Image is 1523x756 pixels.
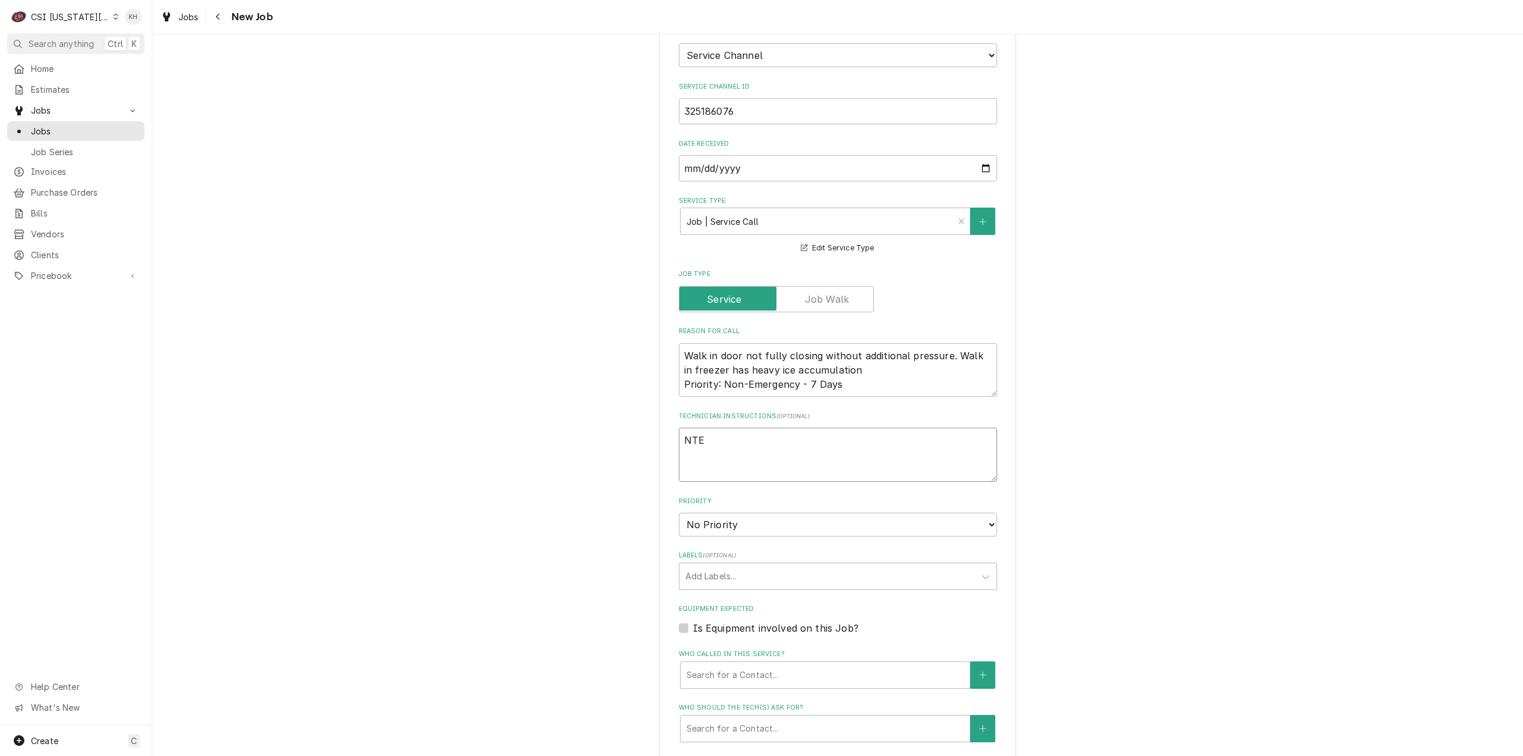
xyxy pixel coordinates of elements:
[7,162,145,181] a: Invoices
[7,142,145,162] a: Job Series
[693,621,858,635] label: Is Equipment involved on this Job?
[679,155,997,181] input: yyyy-mm-dd
[31,207,139,219] span: Bills
[679,604,997,614] label: Equipment Expected
[228,9,273,25] span: New Job
[31,269,121,282] span: Pricebook
[7,698,145,717] a: Go to What's New
[31,680,137,693] span: Help Center
[178,11,199,23] span: Jobs
[11,8,27,25] div: C
[7,33,145,54] button: Search anythingCtrlK
[125,8,142,25] div: KH
[156,7,203,27] a: Jobs
[31,701,137,714] span: What's New
[31,104,121,117] span: Jobs
[7,677,145,697] a: Go to Help Center
[7,245,145,265] a: Clients
[679,428,997,482] textarea: NTE
[970,715,995,742] button: Create New Contact
[7,121,145,141] a: Jobs
[31,228,139,240] span: Vendors
[108,37,123,50] span: Ctrl
[679,604,997,635] div: Equipment Expected
[31,186,139,199] span: Purchase Orders
[7,203,145,223] a: Bills
[679,703,997,742] div: Who should the tech(s) ask for?
[679,551,997,560] label: Labels
[679,650,997,659] label: Who called in this service?
[31,736,58,746] span: Create
[799,240,876,255] button: Edit Service Type
[7,59,145,79] a: Home
[979,724,986,733] svg: Create New Contact
[679,703,997,713] label: Who should the tech(s) ask for?
[7,224,145,244] a: Vendors
[679,412,997,421] label: Technician Instructions
[7,80,145,99] a: Estimates
[679,196,997,255] div: Service Type
[679,139,997,149] label: Date Received
[679,650,997,688] div: Who called in this service?
[679,551,997,589] div: Labels
[970,661,995,689] button: Create New Contact
[31,249,139,261] span: Clients
[11,8,27,25] div: CSI Kansas City.'s Avatar
[703,552,736,559] span: ( optional )
[679,196,997,206] label: Service Type
[31,165,139,178] span: Invoices
[679,27,997,67] div: Job Source
[31,125,139,137] span: Jobs
[679,497,997,506] label: Priority
[7,101,145,120] a: Go to Jobs
[679,82,997,92] label: Service Channel ID
[679,497,997,537] div: Priority
[979,671,986,679] svg: Create New Contact
[679,343,997,397] textarea: Walk in door not fully closing without additional pressure. Walk in freezer has heavy ice accumul...
[679,327,997,336] label: Reason For Call
[679,139,997,181] div: Date Received
[131,37,137,50] span: K
[31,83,139,96] span: Estimates
[131,735,137,747] span: C
[29,37,94,50] span: Search anything
[209,7,228,26] button: Navigate back
[776,413,810,419] span: ( optional )
[679,269,997,279] label: Job Type
[125,8,142,25] div: Kelsey Hetlage's Avatar
[679,269,997,312] div: Job Type
[979,218,986,226] svg: Create New Service
[679,412,997,482] div: Technician Instructions
[7,266,145,286] a: Go to Pricebook
[7,183,145,202] a: Purchase Orders
[679,327,997,397] div: Reason For Call
[970,208,995,235] button: Create New Service
[679,82,997,124] div: Service Channel ID
[31,11,109,23] div: CSI [US_STATE][GEOGRAPHIC_DATA].
[31,146,139,158] span: Job Series
[31,62,139,75] span: Home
